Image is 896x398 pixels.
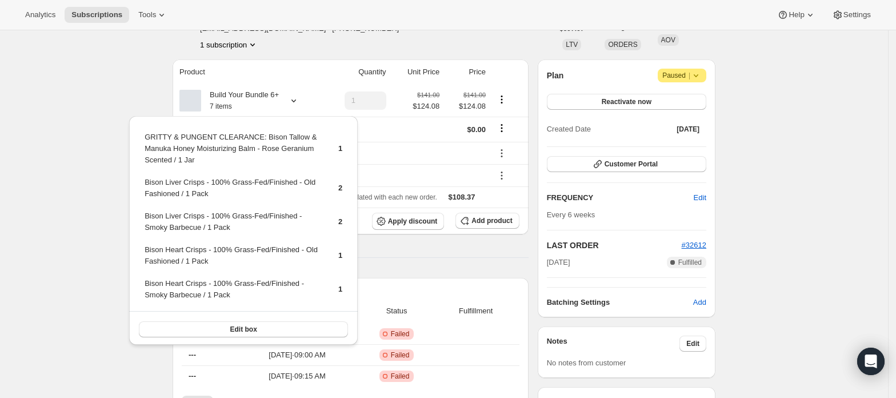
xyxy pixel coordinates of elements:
div: Build Your Bundle 6+ [201,89,279,112]
span: [DATE] [677,125,699,134]
div: Open Intercom Messenger [857,348,885,375]
button: #32612 [682,240,706,251]
button: Customer Portal [547,156,706,172]
th: Product [173,59,323,85]
button: Product actions [200,39,258,50]
button: Settings [825,7,878,23]
span: Failed [391,372,410,381]
small: 7 items [210,102,232,110]
a: #32612 [682,241,706,249]
span: [DATE] · 09:00 AM [241,349,354,361]
span: 1 [338,251,342,260]
th: Quantity [323,59,389,85]
span: Tools [138,10,156,19]
button: Analytics [18,7,62,23]
span: No notes from customer [547,359,626,367]
span: LTV [566,41,578,49]
span: 2 [338,217,342,226]
button: Edit [679,336,706,352]
h2: FREQUENCY [547,192,694,204]
span: --- [189,351,196,359]
button: Product actions [493,93,511,106]
button: Subscriptions [65,7,129,23]
span: Fulfilled [678,258,702,267]
span: Edit [686,339,699,348]
h6: Batching Settings [547,297,693,308]
span: $0.00 [467,125,486,134]
button: Tools [131,7,174,23]
button: Edit box [139,321,348,337]
span: Add product [471,216,512,225]
button: Apply discount [372,213,445,230]
span: AOV [661,36,675,44]
span: | [689,71,690,80]
span: Customer Portal [605,160,658,169]
span: Subscriptions [71,10,122,19]
button: Add product [455,213,519,229]
span: Reactivate now [602,97,651,106]
span: Fulfillment [439,305,513,317]
span: Add [693,297,706,308]
span: Analytics [25,10,55,19]
span: Edit [694,192,706,204]
button: Edit [687,189,713,207]
span: Help [789,10,804,19]
span: Failed [391,351,410,360]
span: Failed [391,329,410,339]
span: 1 [338,285,342,293]
span: [DATE] [547,257,570,268]
button: Help [770,7,822,23]
span: Settings [843,10,871,19]
td: Bison Liver Crisps - 100% Grass-Fed/Finished - Old Fashioned / 1 Pack [144,176,319,209]
h2: LAST ORDER [547,240,682,251]
span: Paused [662,70,702,81]
th: Unit Price [390,59,443,85]
h3: Notes [547,336,680,352]
span: Created Date [547,124,591,135]
button: Reactivate now [547,94,706,110]
span: Apply discount [388,217,438,226]
span: [DATE] · 09:15 AM [241,371,354,382]
button: Shipping actions [493,122,511,134]
span: ORDERS [608,41,637,49]
span: Every 6 weeks [547,210,595,219]
td: Bison Liver Crisps - 100% Grass-Fed/Finished - Smoky Barbecue / 1 Pack [144,210,319,242]
small: $141.00 [417,91,439,98]
span: --- [189,372,196,380]
h2: Plan [547,70,564,81]
small: $141.00 [463,91,486,98]
td: GRITTY & PUNGENT CLEARANCE: Bison Tallow & Manuka Honey Moisturizing Balm - Rose Geranium Scented... [144,131,319,175]
span: 1 [338,144,342,153]
span: $108.37 [449,193,475,201]
td: Bison Heart Crisps - 100% Grass-Fed/Finished - Smoky Barbecue / 1 Pack [144,277,319,310]
span: Status [361,305,432,317]
span: $124.08 [446,101,486,112]
span: $124.08 [413,101,439,112]
th: Price [443,59,489,85]
span: Edit box [230,325,257,334]
button: [DATE] [670,121,706,137]
td: Bison Heart Crisps - 100% Grass-Fed/Finished - Old Fashioned / 1 Pack [144,244,319,276]
span: 2 [338,184,342,192]
button: Add [686,293,713,312]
